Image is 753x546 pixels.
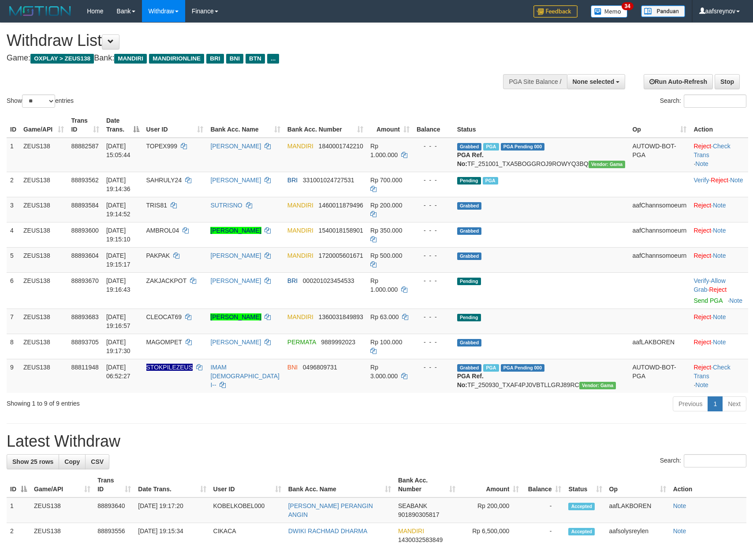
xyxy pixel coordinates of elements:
span: 88811948 [71,364,98,371]
span: Rp 700.000 [370,177,402,184]
td: 7 [7,309,20,334]
td: AUTOWD-BOT-PGA [629,138,690,172]
span: Marked by aafnoeunsreypich [483,143,499,151]
div: - - - [417,313,450,321]
span: TOPEX999 [146,143,178,150]
a: Reject [711,177,728,184]
span: BTN [246,54,265,64]
a: IMAM [DEMOGRAPHIC_DATA] I-- [210,364,280,388]
span: None selected [573,78,615,85]
div: - - - [417,226,450,235]
a: Check Trans [693,143,730,158]
h4: Game: Bank: [7,54,493,63]
span: Copy 331001024727531 to clipboard [303,177,354,184]
th: Action [670,472,746,497]
button: None selected [567,74,626,89]
a: Reject [693,227,711,234]
td: · [690,334,748,359]
a: [PERSON_NAME] [210,177,261,184]
a: Note [729,297,742,304]
span: CSV [91,458,104,465]
span: Rp 1.000.000 [370,143,398,158]
div: PGA Site Balance / [503,74,567,89]
span: 88893705 [71,339,98,346]
a: DWIKI RACHMAD DHARMA [288,527,368,535]
span: Copy 901890305817 to clipboard [398,511,439,518]
span: PERMATA [287,339,316,346]
th: Amount: activate to sort column ascending [459,472,522,497]
span: Pending [457,314,481,321]
th: Game/API: activate to sort column ascending [20,113,67,138]
a: [PERSON_NAME] [210,143,261,150]
td: ZEUS138 [30,497,94,523]
span: AMBROL04 [146,227,179,234]
a: Allow Grab [693,277,725,293]
a: 1 [708,396,723,411]
span: Grabbed [457,339,482,346]
a: [PERSON_NAME] [210,252,261,259]
span: MANDIRI [287,252,313,259]
h1: Latest Withdraw [7,433,746,450]
span: Marked by aafsreyleap [483,364,499,372]
select: Showentries [22,94,55,108]
td: ZEUS138 [20,138,67,172]
td: ZEUS138 [20,309,67,334]
span: MANDIRIONLINE [149,54,204,64]
span: BRI [287,177,298,184]
td: 8 [7,334,20,359]
span: 88893600 [71,227,98,234]
a: Note [695,160,708,167]
span: 88893683 [71,313,98,320]
b: PGA Ref. No: [457,151,484,167]
td: TF_250930_TXAF4PJ0VBTLLGRJ89RC [454,359,629,393]
td: ZEUS138 [20,222,67,247]
span: [DATE] 19:16:43 [106,277,130,293]
td: ZEUS138 [20,197,67,222]
span: Rp 100.000 [370,339,402,346]
td: · · [690,138,748,172]
span: [DATE] 15:05:44 [106,143,130,158]
a: Reject [693,143,711,150]
span: Grabbed [457,227,482,235]
span: 88893604 [71,252,98,259]
a: Check Trans [693,364,730,380]
a: Note [673,527,686,535]
a: Reject [693,202,711,209]
div: - - - [417,176,450,185]
span: Copy 1840001742210 to clipboard [319,143,363,150]
th: Bank Acc. Number: activate to sort column ascending [395,472,459,497]
div: - - - [417,338,450,346]
a: [PERSON_NAME] [210,277,261,284]
span: Copy 1540018158901 to clipboard [319,227,363,234]
td: · · [690,172,748,197]
a: Note [713,252,726,259]
a: Note [713,339,726,346]
a: Previous [673,396,708,411]
span: 88893584 [71,202,98,209]
td: · · [690,272,748,309]
a: Reject [693,364,711,371]
span: Copy 1720005601671 to clipboard [319,252,363,259]
span: [DATE] 06:52:27 [106,364,130,380]
td: - [522,497,565,523]
input: Search: [684,94,746,108]
a: Reject [709,286,727,293]
td: ZEUS138 [20,272,67,309]
span: MAGOMPET [146,339,182,346]
th: Op: activate to sort column ascending [606,472,670,497]
th: Action [690,113,748,138]
span: ZAKJACKPOT [146,277,187,284]
span: Rp 500.000 [370,252,402,259]
a: Note [730,177,743,184]
a: Note [713,227,726,234]
th: Balance [413,113,454,138]
a: Note [713,202,726,209]
td: 1 [7,138,20,172]
th: User ID: activate to sort column ascending [143,113,207,138]
span: 88893670 [71,277,98,284]
a: Send PGA [693,297,722,304]
td: · [690,309,748,334]
a: [PERSON_NAME] [210,339,261,346]
span: MANDIRI [114,54,147,64]
span: 34 [622,2,634,10]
